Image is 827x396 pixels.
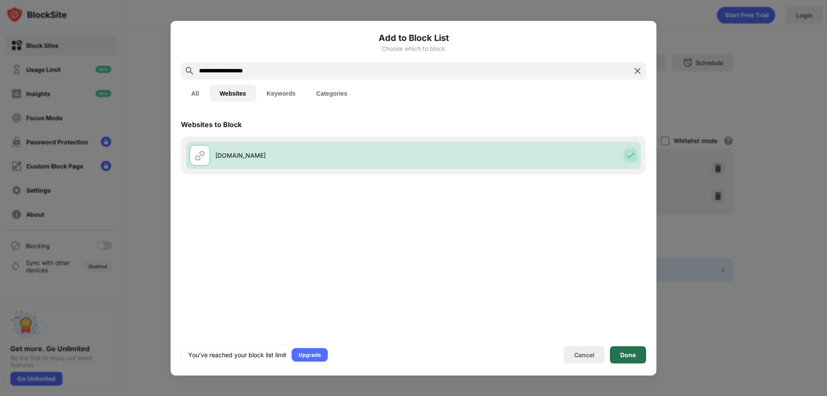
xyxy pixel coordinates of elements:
button: Categories [306,84,358,102]
button: Keywords [256,84,306,102]
h6: Add to Block List [181,31,646,44]
img: search.svg [184,65,195,76]
button: Websites [209,84,256,102]
div: Upgrade [298,350,321,359]
div: Websites to Block [181,120,242,128]
div: You’ve reached your block list limit [188,350,286,359]
img: search-close [632,65,643,76]
div: Choose which to block [181,45,646,52]
button: All [181,84,209,102]
img: url.svg [195,150,205,160]
div: Done [620,351,636,358]
div: Cancel [574,351,594,359]
div: [DOMAIN_NAME] [215,151,413,160]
